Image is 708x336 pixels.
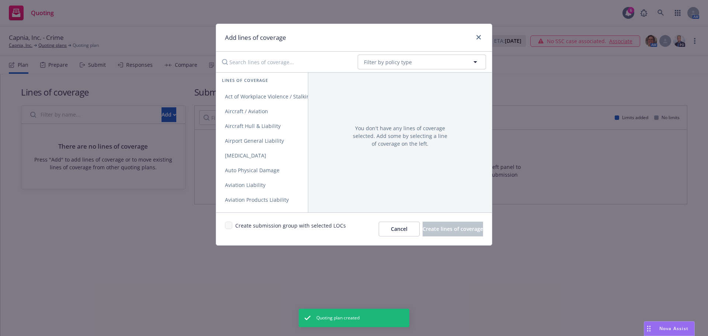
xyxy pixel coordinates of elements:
[218,55,352,69] input: Search lines of coverage...
[216,122,289,129] span: Aircraft Hull & Liability
[379,222,420,236] button: Cancel
[474,33,483,42] a: close
[316,315,360,321] span: Quoting plan created
[423,225,483,232] span: Create lines of coverage
[358,55,486,69] button: Filter by policy type
[423,222,483,236] button: Create lines of coverage
[216,108,277,115] span: Aircraft / Aviation
[216,211,275,218] span: Blanket Accident
[235,222,346,236] span: Create submission group with selected LOCs
[644,321,695,336] button: Nova Assist
[216,196,298,203] span: Aviation Products Liability
[391,225,407,232] span: Cancel
[644,322,653,336] div: Drag to move
[353,124,448,148] span: You don't have any lines of coverage selected. Add some by selecting a line of coverage on the left.
[216,181,274,188] span: Aviation Liability
[364,58,412,66] span: Filter by policy type
[216,167,288,174] span: Auto Physical Damage
[216,152,275,159] span: [MEDICAL_DATA]
[216,93,339,100] span: Act of Workplace Violence / Stalking Threat
[222,77,268,83] span: Lines of coverage
[216,137,293,144] span: Airport General Liability
[659,325,688,332] span: Nova Assist
[225,33,286,42] h1: Add lines of coverage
